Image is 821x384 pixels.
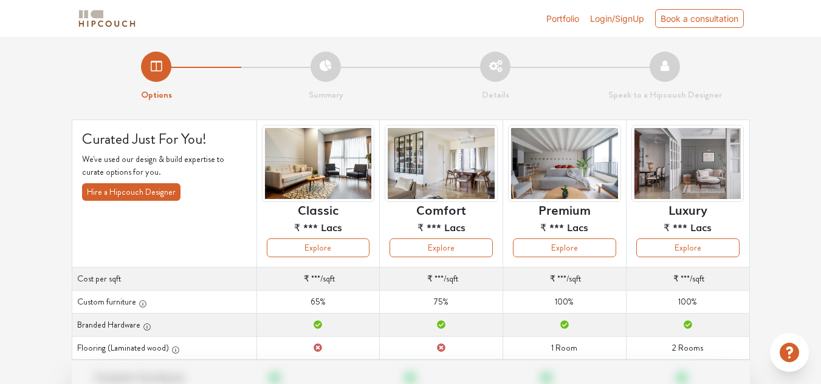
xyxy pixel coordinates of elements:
[668,202,707,217] h6: Luxury
[380,291,503,314] td: 75%
[256,291,380,314] td: 65%
[508,125,621,202] img: header-preview
[72,268,256,291] th: Cost per sqft
[538,202,591,217] h6: Premium
[513,238,616,257] button: Explore
[590,13,644,24] span: Login/SignUp
[655,9,744,28] div: Book a consultation
[385,125,498,202] img: header-preview
[82,183,180,201] button: Hire a Hipcouch Designer
[72,291,256,314] th: Custom furniture
[503,291,627,314] td: 100%
[503,337,627,360] td: 1 Room
[298,202,338,217] h6: Classic
[267,238,370,257] button: Explore
[636,238,740,257] button: Explore
[626,268,749,291] td: /sqft
[82,153,247,178] p: We've used our design & build expertise to curate options for you.
[77,8,137,29] img: logo-horizontal.svg
[631,125,744,202] img: header-preview
[546,12,579,25] a: Portfolio
[141,88,172,101] strong: Options
[82,130,247,147] h4: Curated Just For You!
[416,202,466,217] h6: Comfort
[309,88,343,101] strong: Summary
[608,88,722,101] strong: Speak to a Hipcouch Designer
[390,238,493,257] button: Explore
[77,5,137,32] span: logo-horizontal.svg
[626,337,749,360] td: 2 Rooms
[380,268,503,291] td: /sqft
[72,337,256,360] th: Flooring (Laminated wood)
[72,314,256,337] th: Branded Hardware
[256,268,380,291] td: /sqft
[626,291,749,314] td: 100%
[503,268,627,291] td: /sqft
[262,125,375,202] img: header-preview
[482,88,509,101] strong: Details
